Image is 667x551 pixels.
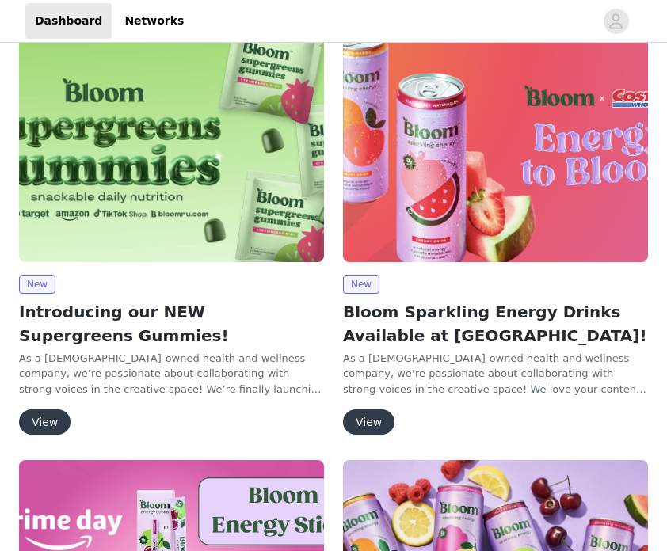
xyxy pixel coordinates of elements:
[343,33,648,262] img: Bloom Nutrition
[608,9,623,34] div: avatar
[19,33,324,262] img: Bloom Nutrition
[19,275,55,294] span: New
[343,351,648,397] p: As a [DEMOGRAPHIC_DATA]-owned health and wellness company, we’re passionate about collaborating w...
[115,3,193,39] a: Networks
[19,416,71,428] a: View
[343,300,648,348] h2: Bloom Sparkling Energy Drinks Available at [GEOGRAPHIC_DATA]!
[343,409,394,435] button: View
[343,275,379,294] span: New
[25,3,112,39] a: Dashboard
[343,416,394,428] a: View
[19,409,71,435] button: View
[19,300,324,348] h2: Introducing our NEW Supergreens Gummies!
[19,351,324,397] p: As a [DEMOGRAPHIC_DATA]-owned health and wellness company, we’re passionate about collaborating w...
